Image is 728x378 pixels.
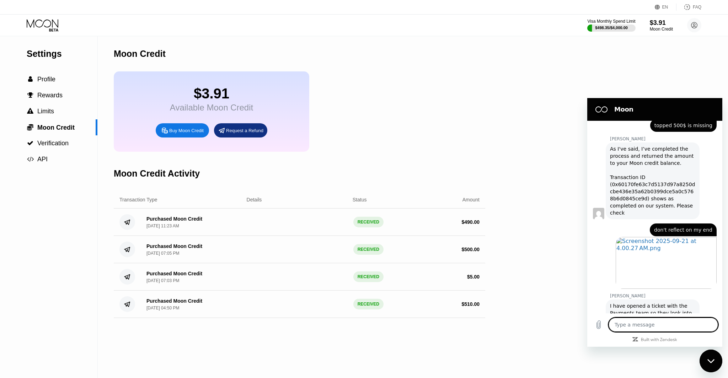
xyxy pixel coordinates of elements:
[650,19,673,27] div: $3.91
[461,219,480,225] div: $ 490.00
[353,217,384,227] div: RECEIVED
[27,140,34,146] div: 
[650,19,673,32] div: $3.91Moon Credit
[37,76,55,83] span: Profile
[146,271,202,276] div: Purchased Moon Credit
[27,76,34,82] div: 
[27,49,97,59] div: Settings
[37,124,75,131] span: Moon Credit
[353,244,384,255] div: RECEIVED
[27,108,34,114] div: 
[693,5,701,10] div: FAQ
[27,92,33,98] span: 
[146,251,179,256] div: [DATE] 07:05 PM
[700,350,722,372] iframe: Button to launch messaging window, conversation in progress
[655,4,676,11] div: EN
[114,168,200,179] div: Moon Credit Activity
[169,128,204,134] div: Buy Moon Credit
[587,19,635,24] div: Visa Monthly Spend Limit
[37,140,69,147] span: Verification
[462,197,480,202] div: Amount
[146,278,179,283] div: [DATE] 07:03 PM
[676,4,701,11] div: FAQ
[146,243,202,249] div: Purchased Moon Credit
[27,108,33,114] span: 
[595,26,628,30] div: $498.35 / $4,000.00
[156,123,209,137] div: Buy Moon Credit
[353,197,367,202] div: Status
[353,271,384,282] div: RECEIVED
[37,108,54,115] span: Limits
[28,76,33,82] span: 
[461,247,480,252] div: $ 500.00
[461,301,480,307] div: $ 510.00
[27,156,34,162] span: 
[146,216,202,222] div: Purchased Moon Credit
[37,92,63,99] span: Rewards
[587,98,722,347] iframe: Messaging window
[467,274,480,280] div: $ 5.00
[146,298,202,304] div: Purchased Moon Credit
[247,197,262,202] div: Details
[662,5,668,10] div: EN
[27,140,33,146] span: 
[214,123,267,137] div: Request a Refund
[114,49,166,59] div: Moon Credit
[170,86,253,102] div: $3.91
[27,124,33,131] span: 
[37,156,48,163] span: API
[650,27,673,32] div: Moon Credit
[587,19,635,32] div: Visa Monthly Spend Limit$498.35/$4,000.00
[146,306,179,310] div: [DATE] 04:50 PM
[353,299,384,309] div: RECEIVED
[27,92,34,98] div: 
[146,223,179,228] div: [DATE] 11:23 AM
[119,197,157,202] div: Transaction Type
[170,103,253,113] div: Available Moon Credit
[27,124,34,131] div: 
[226,128,263,134] div: Request a Refund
